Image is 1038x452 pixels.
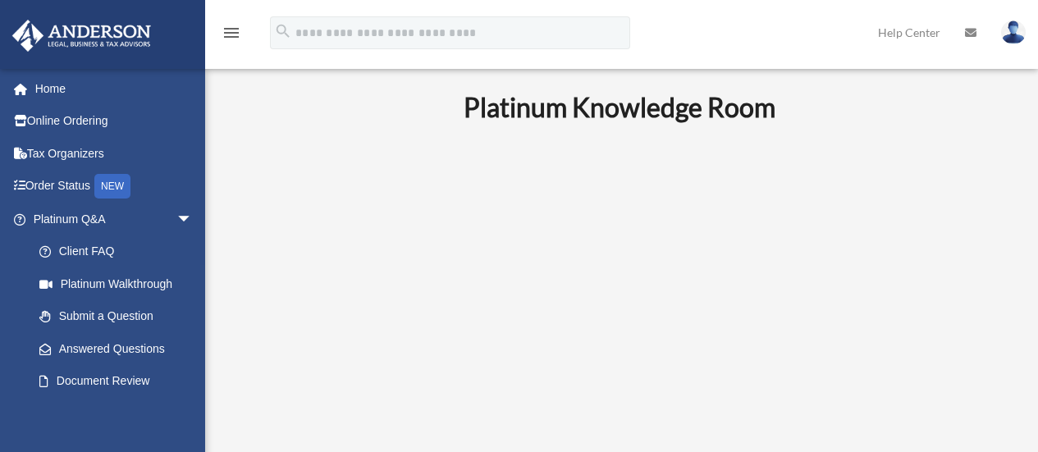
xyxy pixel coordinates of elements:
img: User Pic [1001,21,1026,44]
span: arrow_drop_down [176,203,209,236]
a: Platinum Walkthrough [23,267,217,300]
a: Online Ordering [11,105,217,138]
a: Submit a Question [23,300,217,333]
a: Document Review [23,365,217,398]
a: Platinum Q&Aarrow_drop_down [11,203,217,235]
a: menu [222,29,241,43]
img: Anderson Advisors Platinum Portal [7,20,156,52]
a: Tax Organizers [11,137,217,170]
a: Order StatusNEW [11,170,217,203]
i: search [274,22,292,40]
i: menu [222,23,241,43]
a: Client FAQ [23,235,217,268]
iframe: 231110_Toby_KnowledgeRoom [373,145,866,422]
a: Answered Questions [23,332,217,365]
b: Platinum Knowledge Room [464,91,775,123]
div: NEW [94,174,130,199]
a: Home [11,72,217,105]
